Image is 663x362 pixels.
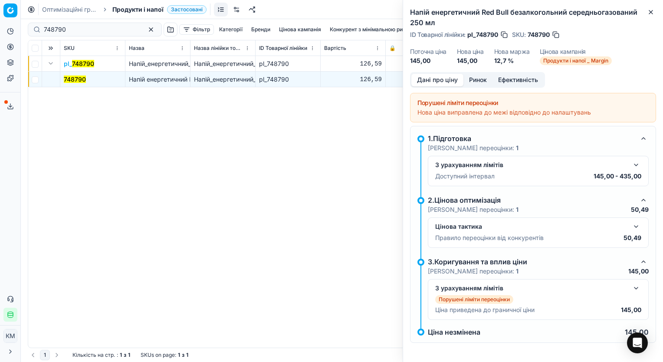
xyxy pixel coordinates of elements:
strong: 1 [516,206,519,213]
span: SKU : [512,32,526,38]
div: Напій_енергетичний_Red_Bull_безалкогольний_середньогазований_250_мл [194,59,252,68]
p: 145,00 [621,306,641,314]
div: 126,59 [324,59,382,68]
dd: 12,7 % [494,56,530,65]
p: [PERSON_NAME] переоцінки: [428,267,519,276]
p: 50,49 [631,205,649,214]
span: Кількість на стр. [72,352,115,359]
button: Конкурент з мінімальною ринковою ціною [326,24,442,35]
div: Open Intercom Messenger [627,332,648,353]
button: Ринок [463,74,492,86]
strong: з [124,352,126,359]
span: 🔒 [389,45,396,52]
div: Цінова тактика [435,222,627,231]
p: 145,00 [625,329,649,336]
strong: 1 [516,144,519,151]
button: Expand all [46,43,56,53]
div: pl_748790 [259,59,317,68]
dd: 145,00 [410,56,446,65]
button: 1 [40,350,50,360]
button: КM [3,329,17,343]
button: Цінова кампанія [276,24,325,35]
dt: Цінова кампанія [540,49,612,55]
p: Ціна приведена до граничної ціни [435,306,535,314]
dt: Нова маржа [494,49,530,55]
strong: з [182,352,184,359]
p: 50,49 [624,234,641,242]
button: Фільтр [179,24,214,35]
div: Порушені ліміти переоцінки [417,99,649,107]
dd: 145,00 [457,56,484,65]
button: Expand [46,58,56,69]
a: Оптимізаційні групи [42,5,98,14]
p: Доступний інтервал [435,172,495,181]
strong: 1 [178,352,180,359]
div: 3.Коригування та вплив ціни [428,257,635,267]
input: Пошук по SKU або назві [44,25,139,34]
span: Напій_енергетичний_Red_Bull_безалкогольний_середньогазований_250_мл [129,60,350,67]
span: pl_ [64,59,94,68]
span: ID Товарної лінійки : [410,32,466,38]
span: Напій енергетичний Red Bull безалкогольний середньогазований 250 мл [129,76,345,83]
span: Назва лінійки товарів [194,45,243,52]
button: pl_748790 [64,59,94,68]
span: Продукти і напоїЗастосовані [112,5,207,14]
span: SKUs on page : [141,352,176,359]
div: 126,59 [324,75,382,84]
button: Go to previous page [28,350,38,360]
span: ID Товарної лінійки [259,45,307,52]
span: Застосовані [167,5,207,14]
mark: 748790 [64,76,86,83]
p: [PERSON_NAME] переоцінки: [428,144,519,152]
span: 748790 [528,30,550,39]
dt: Поточна ціна [410,49,446,55]
dt: Нова ціна [457,49,484,55]
span: SKU [64,45,75,52]
nav: pagination [28,350,62,360]
span: Назва [129,45,144,52]
strong: 1 [186,352,188,359]
div: З урахуванням лімітів [435,284,627,293]
div: Нова ціна виправлена до межі відповідно до налаштувань [417,108,649,117]
mark: 748790 [72,60,94,67]
div: 1.Підготовка [428,133,635,144]
button: Бренди [248,24,274,35]
button: Категорії [216,24,246,35]
h2: Напій енергетичний Red Bull безалкогольний середньогазований 250 мл [410,7,656,28]
div: 2.Цінова оптимізація [428,195,635,205]
div: : [72,352,130,359]
nav: breadcrumb [42,5,207,14]
button: 748790 [64,75,86,84]
p: 145,00 [628,267,649,276]
div: Напій_енергетичний_Red_Bull_безалкогольний_середньогазований_250_мл [194,75,252,84]
span: Вартість [324,45,346,52]
div: pl_748790 [259,75,317,84]
button: Дані про ціну [411,74,463,86]
strong: 1 [120,352,122,359]
button: Ефективність [492,74,544,86]
span: pl_748790 [467,30,498,39]
p: [PERSON_NAME] переоцінки: [428,205,519,214]
strong: 1 [516,267,519,275]
span: Продукти і напої _ Margin [540,56,612,65]
p: Ціна незмінена [428,329,480,336]
p: 145,00 - 435,00 [594,172,641,181]
p: Порушені ліміти переоцінки [439,296,510,303]
p: Правило переоцінки від конкурентів [435,234,544,242]
strong: 1 [128,352,130,359]
span: Продукти і напої [112,5,164,14]
button: Go to next page [52,350,62,360]
div: З урахуванням лімітів [435,161,627,169]
span: КM [4,329,17,342]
